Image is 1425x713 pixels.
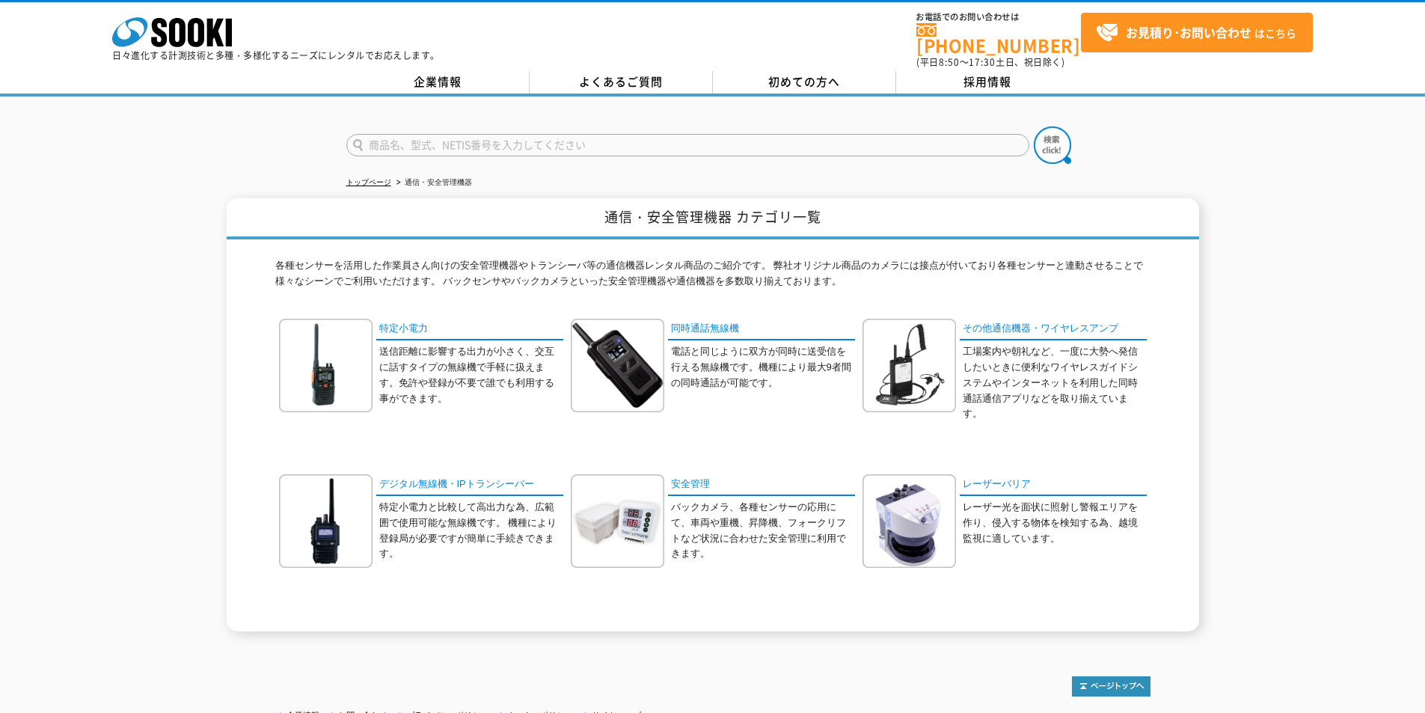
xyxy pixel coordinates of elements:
p: レーザー光を面状に照射し警報エリアを作り、侵入する物体を検知する為、越境監視に適しています。 [963,500,1147,546]
img: デジタル無線機・IPトランシーバー [279,474,373,568]
a: 安全管理 [668,474,855,496]
h1: 通信・安全管理機器 カテゴリ一覧 [227,198,1199,239]
img: トップページへ [1072,676,1150,697]
li: 通信・安全管理機器 [393,175,472,191]
span: 8:50 [939,55,960,69]
img: 特定小電力 [279,319,373,412]
a: お見積り･お問い合わせはこちら [1081,13,1313,52]
a: その他通信機器・ワイヤレスアンプ [960,319,1147,340]
p: 各種センサーを活用した作業員さん向けの安全管理機器やトランシーバ等の通信機器レンタル商品のご紹介です。 弊社オリジナル商品のカメラには接点が付いており各種センサーと連動させることで様々なシーンで... [275,258,1150,297]
img: 同時通話無線機 [571,319,664,412]
a: よくあるご質問 [530,71,713,94]
p: 送信距離に影響する出力が小さく、交互に話すタイプの無線機で手軽に扱えます。免許や登録が不要で誰でも利用する事ができます。 [379,344,563,406]
span: 17:30 [969,55,996,69]
span: お電話でのお問い合わせは [916,13,1081,22]
a: 特定小電力 [376,319,563,340]
a: トップページ [346,178,391,186]
span: はこちら [1096,22,1296,44]
span: (平日 ～ 土日、祝日除く) [916,55,1064,69]
img: btn_search.png [1034,126,1071,164]
img: その他通信機器・ワイヤレスアンプ [862,319,956,412]
a: 初めての方へ [713,71,896,94]
a: 採用情報 [896,71,1079,94]
input: 商品名、型式、NETIS番号を入力してください [346,134,1029,156]
strong: お見積り･お問い合わせ [1126,23,1251,41]
a: レーザーバリア [960,474,1147,496]
p: 日々進化する計測技術と多種・多様化するニーズにレンタルでお応えします。 [112,51,440,60]
p: バックカメラ、各種センサーの応用にて、車両や重機、昇降機、フォークリフトなど状況に合わせた安全管理に利用できます。 [671,500,855,562]
img: 安全管理 [571,474,664,568]
p: 電話と同じように双方が同時に送受信を行える無線機です。機種により最大9者間の同時通話が可能です。 [671,344,855,391]
a: 同時通話無線機 [668,319,855,340]
img: レーザーバリア [862,474,956,568]
p: 工場案内や朝礼など、一度に大勢へ発信したいときに便利なワイヤレスガイドシステムやインターネットを利用した同時通話通信アプリなどを取り揃えています。 [963,344,1147,422]
a: 企業情報 [346,71,530,94]
a: デジタル無線機・IPトランシーバー [376,474,563,496]
a: [PHONE_NUMBER] [916,23,1081,54]
span: 初めての方へ [768,73,840,90]
p: 特定小電力と比較して高出力な為、広範囲で使用可能な無線機です。 機種により登録局が必要ですが簡単に手続きできます。 [379,500,563,562]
